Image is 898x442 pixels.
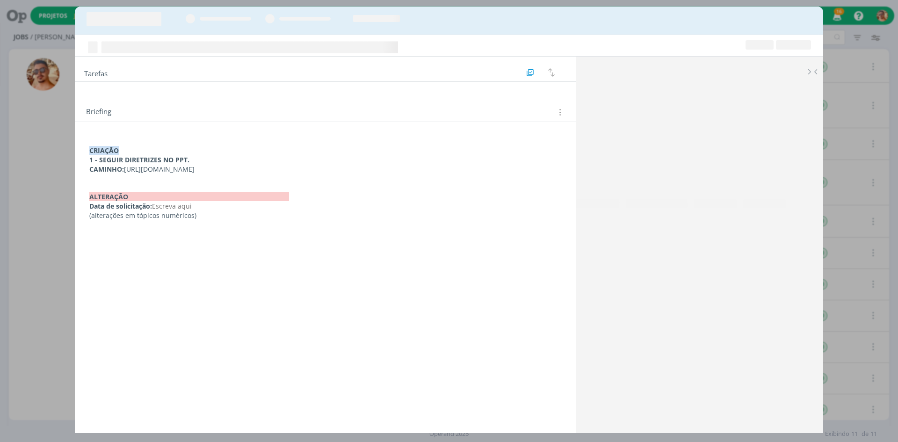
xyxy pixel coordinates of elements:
strong: CAMINHO: [89,165,124,174]
img: arrow-down-up.svg [548,68,555,77]
strong: CRIAÇÃO [89,146,119,155]
strong: 1 - SEGUIR DIRETRIZES NO PPT. [89,155,189,164]
p: (alterações em tópicos numéricos) [89,211,562,220]
div: dialog [75,7,823,433]
span: Briefing [86,106,111,118]
strong: Data de solicitação: [89,202,152,210]
p: [URL][DOMAIN_NAME] [89,165,562,174]
span: Escreva aqui [152,202,192,210]
strong: ALTERAÇÃO [89,192,289,201]
span: Tarefas [84,67,108,78]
